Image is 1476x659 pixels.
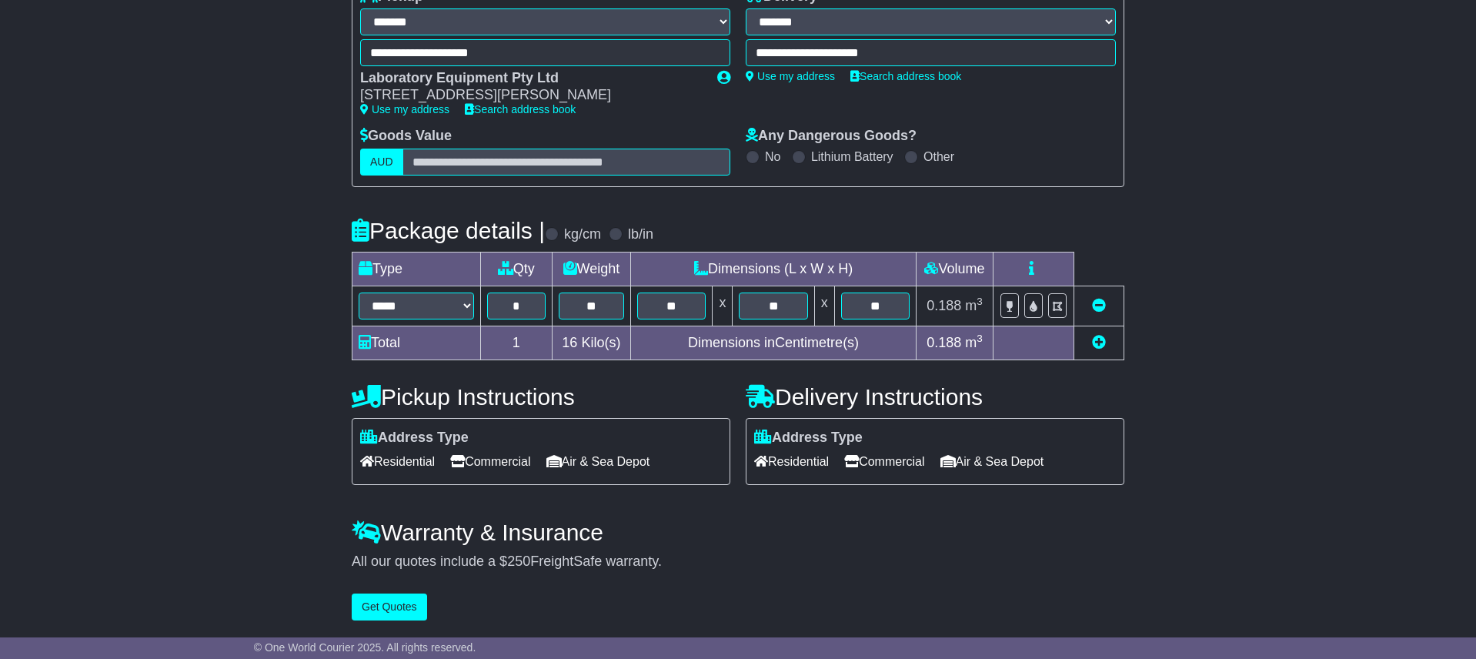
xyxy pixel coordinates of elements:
td: Dimensions (L x W x H) [631,252,917,286]
label: Lithium Battery [811,149,893,164]
a: Search address book [850,70,961,82]
td: Type [352,252,481,286]
button: Get Quotes [352,594,427,621]
span: 0.188 [927,335,961,350]
label: Goods Value [360,128,452,145]
div: All our quotes include a $ FreightSafe warranty. [352,554,1124,570]
a: Use my address [746,70,835,82]
td: 1 [481,326,553,360]
td: Total [352,326,481,360]
a: Remove this item [1092,298,1106,313]
span: Air & Sea Depot [546,450,650,473]
span: m [965,298,983,313]
span: 0.188 [927,298,961,313]
sup: 3 [977,296,983,307]
h4: Delivery Instructions [746,384,1124,410]
h4: Warranty & Insurance [352,520,1124,545]
span: m [965,335,983,350]
sup: 3 [977,333,983,344]
span: Commercial [844,450,924,473]
td: Weight [552,252,631,286]
span: Residential [754,450,829,473]
h4: Package details | [352,218,545,243]
span: Air & Sea Depot [940,450,1044,473]
a: Search address book [465,103,576,115]
h4: Pickup Instructions [352,384,730,410]
td: Volume [916,252,993,286]
label: Any Dangerous Goods? [746,128,917,145]
span: Residential [360,450,435,473]
a: Use my address [360,103,449,115]
td: Dimensions in Centimetre(s) [631,326,917,360]
div: Laboratory Equipment Pty Ltd [360,70,702,87]
label: Address Type [360,430,469,447]
td: Qty [481,252,553,286]
label: AUD [360,149,403,176]
span: Commercial [450,450,530,473]
span: 250 [507,554,530,569]
label: lb/in [628,226,653,243]
td: x [713,286,733,326]
td: x [814,286,834,326]
label: Address Type [754,430,863,447]
label: Other [923,149,954,164]
span: 16 [562,335,577,350]
label: No [765,149,780,164]
a: Add new item [1092,335,1106,350]
div: [STREET_ADDRESS][PERSON_NAME] [360,87,702,104]
td: Kilo(s) [552,326,631,360]
span: © One World Courier 2025. All rights reserved. [254,641,476,654]
label: kg/cm [564,226,601,243]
